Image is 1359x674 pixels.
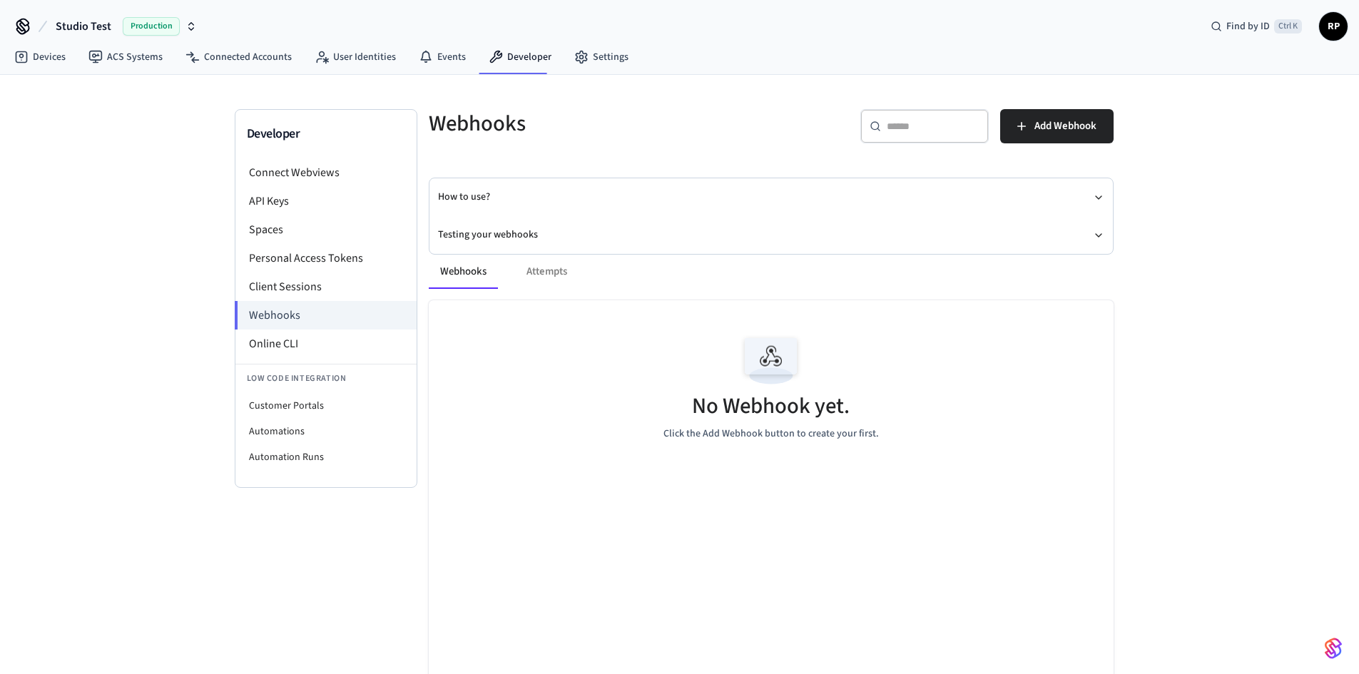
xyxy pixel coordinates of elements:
img: SeamLogoGradient.69752ec5.svg [1325,637,1342,660]
button: RP [1319,12,1348,41]
div: ant example [429,255,1114,289]
a: Devices [3,44,77,70]
li: Automations [235,419,417,444]
span: Studio Test [56,18,111,35]
div: Find by IDCtrl K [1199,14,1313,39]
li: Automation Runs [235,444,417,470]
button: Add Webhook [1000,109,1114,143]
img: Webhook Empty State [739,329,803,393]
li: API Keys [235,187,417,215]
button: How to use? [438,178,1104,216]
a: Connected Accounts [174,44,303,70]
a: ACS Systems [77,44,174,70]
li: Personal Access Tokens [235,244,417,272]
button: Testing your webhooks [438,216,1104,254]
span: Ctrl K [1274,19,1302,34]
li: Connect Webviews [235,158,417,187]
li: Customer Portals [235,393,417,419]
h5: Webhooks [429,109,763,138]
p: Click the Add Webhook button to create your first. [663,427,879,441]
h3: Developer [247,124,405,144]
li: Spaces [235,215,417,244]
li: Online CLI [235,330,417,358]
li: Client Sessions [235,272,417,301]
span: Add Webhook [1034,117,1096,136]
a: User Identities [303,44,407,70]
li: Low Code Integration [235,364,417,393]
a: Settings [563,44,640,70]
a: Developer [477,44,563,70]
span: Production [123,17,180,36]
li: Webhooks [235,301,417,330]
h5: No Webhook yet. [692,392,850,421]
a: Events [407,44,477,70]
span: Find by ID [1226,19,1270,34]
span: RP [1320,14,1346,39]
button: Webhooks [429,255,498,289]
